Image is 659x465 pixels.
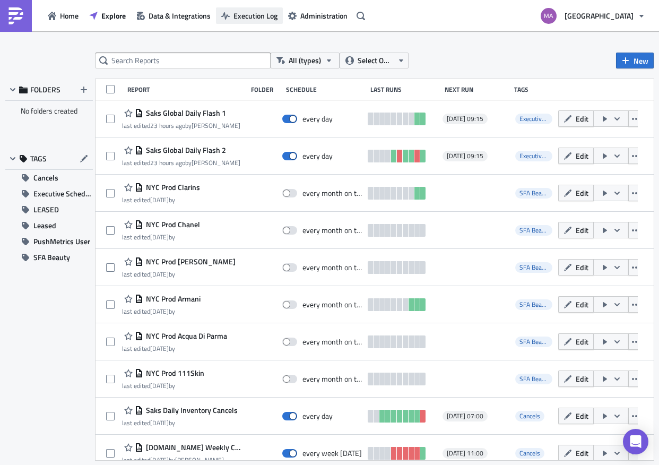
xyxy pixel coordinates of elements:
[558,148,594,164] button: Edit
[7,7,24,24] img: PushMetrics
[122,270,236,278] div: last edited by
[30,154,47,163] span: TAGS
[5,170,93,186] button: Cancels
[534,4,651,28] button: [GEOGRAPHIC_DATA]
[558,371,594,387] button: Edit
[150,120,185,131] time: 2025-09-25T13:54:20Z
[150,343,169,354] time: 2025-09-23T13:58:10Z
[149,10,211,21] span: Data & Integrations
[576,410,588,421] span: Edit
[447,152,483,160] span: [DATE] 09:15
[101,10,126,21] span: Explore
[84,7,131,24] a: Explore
[519,299,550,309] span: SFA Beauty
[143,331,227,341] span: NYC Prod Acqua Di Parma
[283,7,353,24] button: Administration
[576,447,588,459] span: Edit
[300,10,348,21] span: Administration
[5,186,93,202] button: Executive Schedule
[515,374,552,384] span: SFA Beauty
[150,455,169,465] time: 2025-09-24T19:53:26Z
[150,269,169,279] time: 2025-09-23T13:57:27Z
[233,10,278,21] span: Execution Log
[143,294,201,304] span: NYC Prod Armani
[122,159,240,167] div: last edited by [PERSON_NAME]
[623,429,648,454] div: Open Intercom Messenger
[33,218,56,234] span: Leased
[143,183,200,192] span: NYC Prod Clarins
[515,262,552,273] span: SFA Beauty
[131,7,216,24] button: Data & Integrations
[122,345,227,352] div: last edited by
[33,202,59,218] span: LEASED
[5,234,93,249] button: PushMetrics User
[251,85,281,93] div: Folder
[33,170,58,186] span: Cancels
[42,7,84,24] button: Home
[127,85,246,93] div: Report
[558,222,594,238] button: Edit
[302,449,362,458] div: every week on Monday
[5,101,93,121] div: No folders created
[634,55,648,66] span: New
[515,188,552,199] span: SFA Beauty
[150,381,169,391] time: 2025-09-23T13:58:31Z
[447,449,483,458] span: [DATE] 11:00
[33,186,93,202] span: Executive Schedule
[271,53,340,68] button: All (types)
[540,7,558,25] img: Avatar
[576,113,588,124] span: Edit
[558,333,594,350] button: Edit
[519,225,550,235] span: SFA Beauty
[143,145,226,155] span: Saks Global Daily Flash 2
[60,10,79,21] span: Home
[576,336,588,347] span: Edit
[519,262,550,272] span: SFA Beauty
[302,337,362,347] div: every month on the 6th
[143,443,242,452] span: Saks.com Weekly Cancels Summary
[447,115,483,123] span: [DATE] 09:15
[558,185,594,201] button: Edit
[558,259,594,275] button: Edit
[122,196,200,204] div: last edited by
[150,195,169,205] time: 2025-09-23T16:12:07Z
[122,382,204,390] div: last edited by
[340,53,409,68] button: Select Owner
[286,85,365,93] div: Schedule
[515,448,544,459] span: Cancels
[302,411,333,421] div: every day
[519,151,570,161] span: Executive Schedule
[30,85,60,94] span: FOLDERS
[519,188,550,198] span: SFA Beauty
[150,158,185,168] time: 2025-09-25T13:54:05Z
[122,456,242,464] div: last edited by [PERSON_NAME]
[576,262,588,273] span: Edit
[143,257,236,266] span: NYC Prod Augustinus Bader
[514,85,553,93] div: Tags
[576,187,588,199] span: Edit
[216,7,283,24] button: Execution Log
[302,300,362,309] div: every month on the 6th
[96,53,271,68] input: Search Reports
[558,296,594,313] button: Edit
[302,114,333,124] div: every day
[576,373,588,384] span: Edit
[576,150,588,161] span: Edit
[5,202,93,218] button: LEASED
[515,225,552,236] span: SFA Beauty
[558,110,594,127] button: Edit
[122,233,200,241] div: last edited by
[143,368,204,378] span: NYC Prod 111Skin
[519,374,550,384] span: SFA Beauty
[558,445,594,461] button: Edit
[447,412,483,420] span: [DATE] 07:00
[358,55,393,66] span: Select Owner
[150,306,169,316] time: 2025-09-23T14:47:18Z
[370,85,439,93] div: Last Runs
[302,188,362,198] div: every month on the 6th
[143,108,226,118] span: Saks Global Daily Flash 1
